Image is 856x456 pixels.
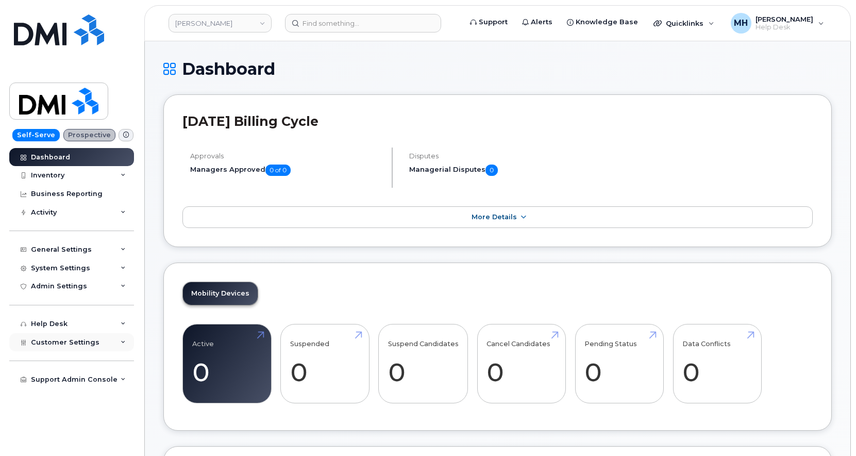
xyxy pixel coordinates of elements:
a: Pending Status 0 [584,330,654,398]
h4: Approvals [190,152,383,160]
a: Cancel Candidates 0 [486,330,556,398]
a: Mobility Devices [183,282,258,305]
span: More Details [472,213,517,221]
a: Suspended 0 [290,330,360,398]
dd: 0 [388,357,459,387]
h1: Dashboard [163,60,832,78]
a: Active 0 [192,330,262,398]
a: Data Conflicts 0 [682,330,752,398]
h4: Disputes [409,152,612,160]
h2: [DATE] Billing Cycle [182,113,813,129]
h4: Suspend Candidates [388,340,459,348]
span: 0 of 0 [265,165,291,176]
span: 0 [485,165,498,176]
h5: Managers Approved [190,165,383,176]
h5: Managerial Disputes [409,165,612,176]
